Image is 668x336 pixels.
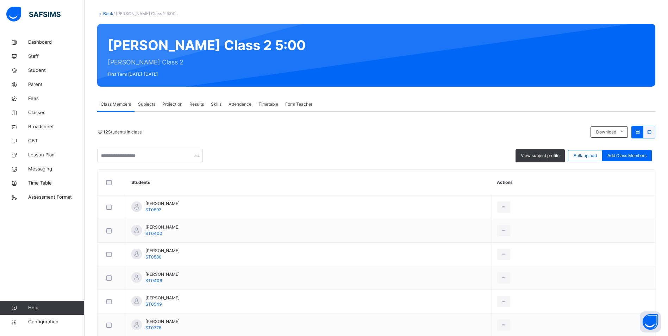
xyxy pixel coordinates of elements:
[145,224,180,230] span: [PERSON_NAME]
[28,39,85,46] span: Dashboard
[162,101,182,107] span: Projection
[145,254,162,260] span: ST0580
[28,194,85,201] span: Assessment Format
[145,325,161,330] span: ST0778
[126,170,492,195] th: Students
[28,318,84,325] span: Configuration
[103,129,142,135] span: Students in class
[28,180,85,187] span: Time Table
[145,318,180,325] span: [PERSON_NAME]
[258,101,278,107] span: Timetable
[145,231,162,236] span: ST0400
[28,109,85,116] span: Classes
[521,153,560,159] span: View subject profile
[640,311,661,332] button: Open asap
[138,101,155,107] span: Subjects
[189,101,204,107] span: Results
[145,301,162,307] span: ST0549
[103,11,113,16] a: Back
[6,7,61,21] img: safsims
[492,170,655,195] th: Actions
[28,137,85,144] span: CBT
[211,101,221,107] span: Skills
[28,151,85,158] span: Lesson Plan
[229,101,251,107] span: Attendance
[145,200,180,207] span: [PERSON_NAME]
[103,129,108,135] b: 12
[28,81,85,88] span: Parent
[596,129,616,135] span: Download
[145,207,161,212] span: ST0597
[28,304,84,311] span: Help
[574,153,597,159] span: Bulk upload
[28,67,85,74] span: Student
[285,101,312,107] span: Form Teacher
[28,123,85,130] span: Broadsheet
[607,153,647,159] span: Add Class Members
[145,248,180,254] span: [PERSON_NAME]
[145,295,180,301] span: [PERSON_NAME]
[28,95,85,102] span: Fees
[28,166,85,173] span: Messaging
[101,101,131,107] span: Class Members
[145,271,180,278] span: [PERSON_NAME]
[28,53,85,60] span: Staff
[113,11,178,16] span: / [PERSON_NAME] Class 2 5:00 .
[145,278,162,283] span: ST0406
